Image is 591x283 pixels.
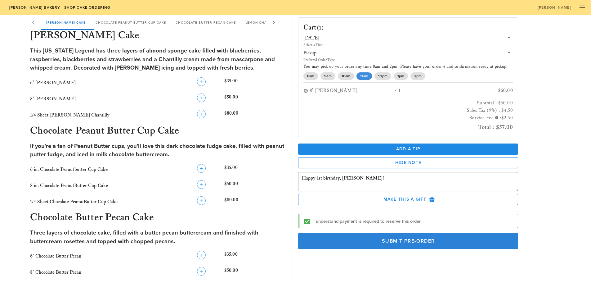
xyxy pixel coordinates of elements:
h3: [PERSON_NAME] Cake [29,29,288,43]
div: If you're a fan of Peanut Butter cups, you'll love this dark chocolate fudge cake, filled with pe... [30,142,287,159]
span: 2pm [414,72,422,80]
button: Add a Tip [298,144,518,155]
div: [DATE] [303,35,319,41]
div: $50.00 [462,88,513,94]
div: $50.00 [223,179,288,193]
div: [DATE] [303,34,513,42]
div: × 1 [394,88,462,94]
span: 9am [324,72,331,80]
div: Select a Time [303,43,513,47]
label: I understand payment is required to reserve this order. [313,218,513,225]
h3: Chocolate Peanut Butter Cup Cake [29,125,288,138]
div: [PERSON_NAME] Cake [41,15,91,30]
span: 8 in. Chocolate PeanutButter Cup Cake [30,183,108,189]
span: 10am [341,72,350,80]
span: Add a Tip [303,146,513,152]
span: 6" [PERSON_NAME] [30,80,76,86]
span: 1/4 Sheet Chocolate PeanutButter Cup Cake [30,199,118,205]
span: 12pm [378,72,387,80]
a: [PERSON_NAME] [533,3,575,12]
span: [PERSON_NAME] [537,5,571,10]
h3: Chocolate Butter Pecan Cake [29,211,288,225]
span: Hide Note [303,160,513,165]
span: 8" Chocolate Butter Pecan [30,269,81,275]
button: Submit Pre-Order [298,233,518,249]
div: Three layers of chocolate cake, filled with a butter pecan buttercream and finished with buttercr... [30,229,287,246]
button: Make this a Gift [298,194,518,205]
span: 8" [PERSON_NAME] [30,96,76,102]
span: Submit Pre-Order [305,238,511,244]
div: $35.00 [223,249,288,263]
span: 1pm [397,72,404,80]
span: (1) [317,24,324,31]
div: Pickup [303,50,316,56]
span: 11am [360,72,368,80]
p: You may pick up your order any time 8am and 2pm! Please have your order # and confirmation ready ... [303,64,513,70]
span: Make this a Gift [303,197,513,202]
div: 8" [PERSON_NAME] [310,88,394,94]
h2: Total : $57.00 [303,122,513,132]
span: 8am [307,72,314,80]
button: Hide Note [298,157,518,168]
span: 6 in. Chocolate Peanutbutter Cup Cake [30,167,108,172]
div: $35.00 [223,163,288,176]
h3: Cart [303,23,324,33]
div: Pickup [303,49,513,57]
div: $50.00 [223,266,288,279]
div: Lemon Chantilly Cake [241,15,294,30]
a: [PERSON_NAME] Bakery - Shop Cake Ordering [5,3,114,12]
div: $35.00 [223,76,288,90]
span: $2.50 [501,115,513,121]
h3: Sales Tax (9%) : $4.50 [303,107,513,114]
h3: Service Fee : [303,114,513,122]
span: 6" Chocolate Butter Pecan [30,253,81,259]
div: Chocolate Butter Pecan Cake [171,15,240,30]
h3: Subtotal : $50.00 [303,99,513,107]
div: Preferred Order Type [303,58,513,62]
div: $80.00 [223,195,288,209]
div: $50.00 [223,92,288,106]
div: $80.00 [223,108,288,122]
span: 1/4 Sheet [PERSON_NAME] Chantilly [30,112,110,118]
div: This [US_STATE] Legend has three layers of almond sponge cake filled with blueberries, raspberrie... [30,47,287,72]
span: [PERSON_NAME] Bakery - Shop Cake Ordering [9,5,110,10]
div: Chocolate Peanut Butter Cup Cake [91,15,171,30]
